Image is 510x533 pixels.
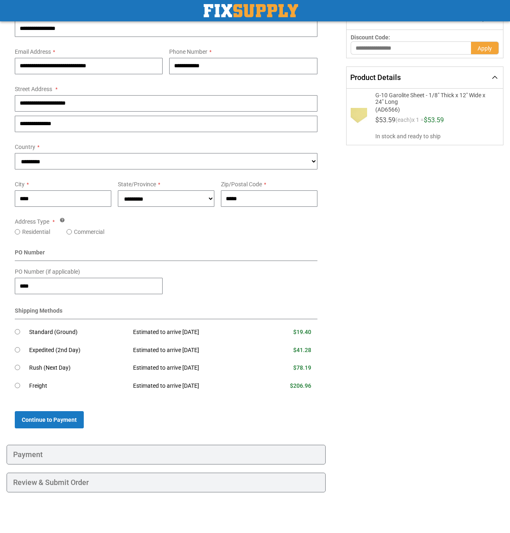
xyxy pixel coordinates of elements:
[15,218,49,225] span: Address Type
[293,329,311,335] span: $19.40
[204,4,298,17] img: Fix Industrial Supply
[22,228,50,236] label: Residential
[351,34,390,41] span: Discount Code:
[15,411,84,428] button: Continue to Payment
[15,307,317,319] div: Shipping Methods
[118,181,156,188] span: State/Province
[350,73,401,82] span: Product Details
[375,116,395,124] span: $53.59
[471,41,499,55] button: Apply
[293,364,311,371] span: $78.19
[15,248,317,261] div: PO Number
[7,445,326,464] div: Payment
[290,382,311,389] span: $206.96
[29,341,127,359] td: Expedited (2nd Day)
[424,116,444,124] span: $53.59
[478,45,492,52] span: Apply
[375,92,486,105] span: G-10 Garolite Sheet - 1/8" Thick x 12" Wide x 24" Long
[395,117,412,127] span: (each)
[74,228,104,236] label: Commercial
[15,268,80,275] span: PO Number (if applicable)
[15,181,25,188] span: City
[351,108,367,124] img: G-10 Garolite Sheet - 1/8" Thick x 12" Wide x 24" Long
[293,347,311,353] span: $41.28
[22,416,77,423] span: Continue to Payment
[412,117,424,127] span: x 1 =
[29,377,127,395] td: Freight
[127,341,260,359] td: Estimated to arrive [DATE]
[204,4,298,17] a: store logo
[15,86,52,92] span: Street Address
[29,323,127,341] td: Standard (Ground)
[169,48,207,55] span: Phone Number
[7,473,326,492] div: Review & Submit Order
[127,377,260,395] td: Estimated to arrive [DATE]
[29,359,127,377] td: Rush (Next Day)
[127,323,260,341] td: Estimated to arrive [DATE]
[375,132,496,140] span: In stock and ready to ship
[15,48,51,55] span: Email Address
[221,181,262,188] span: Zip/Postal Code
[15,144,35,150] span: Country
[127,359,260,377] td: Estimated to arrive [DATE]
[375,105,486,113] span: (AD6566)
